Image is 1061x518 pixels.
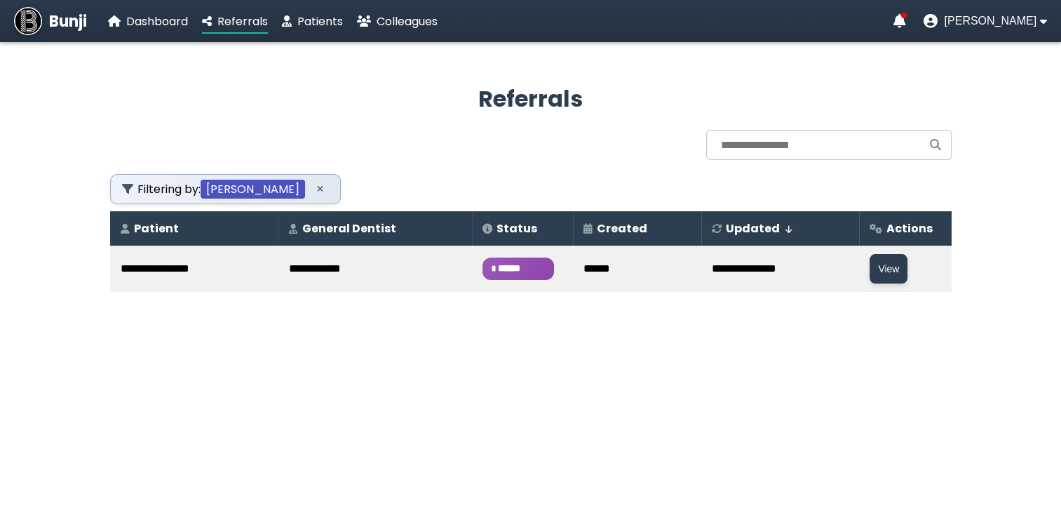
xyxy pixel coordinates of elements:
a: Colleagues [357,13,438,30]
th: Status [472,211,573,246]
span: Filtering by: [122,180,305,198]
th: Updated [701,211,859,246]
img: Bunji Dental Referral Management [14,7,42,35]
span: Colleagues [377,13,438,29]
button: × [312,180,329,197]
th: Patient [110,211,279,246]
a: Dashboard [108,13,188,30]
span: Dashboard [126,13,188,29]
th: Actions [859,211,951,246]
a: Referrals [202,13,268,30]
span: Patients [297,13,343,29]
a: Notifications [893,14,905,28]
a: Bunji [14,7,87,35]
a: Patients [282,13,343,30]
span: Bunji [49,10,87,33]
th: General Dentist [278,211,472,246]
button: View [870,254,907,284]
span: Referrals [217,13,268,29]
h2: Referrals [110,82,952,116]
span: [PERSON_NAME] [944,15,1036,27]
th: Created [573,211,701,246]
button: User menu [923,14,1047,28]
b: [PERSON_NAME] [201,180,305,199]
